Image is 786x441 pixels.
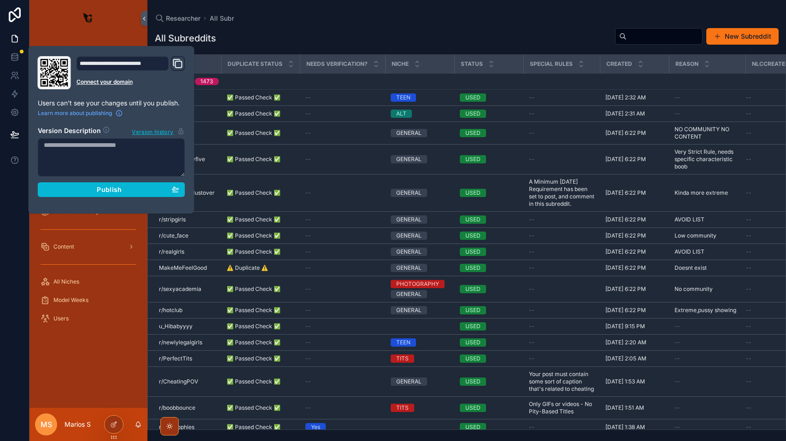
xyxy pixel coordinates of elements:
[159,264,207,272] span: MakeMeFeelGood
[529,110,534,117] span: --
[305,264,380,272] a: --
[305,110,380,117] a: --
[396,404,409,412] div: TITS
[29,37,147,339] div: scrollable content
[605,285,663,293] a: [DATE] 6:22 PM
[166,14,200,23] span: Researcher
[529,94,594,101] a: --
[529,307,534,314] span: --
[305,232,380,239] a: --
[305,216,380,223] a: --
[227,189,281,197] span: ✅ Passed Check ✅
[305,323,311,330] span: --
[396,377,422,386] div: GENERAL
[529,216,594,223] a: --
[396,280,439,288] div: PHOTOGRAPHY
[396,354,409,363] div: TITS
[159,323,193,330] span: u_Hibabyyyy
[460,129,518,137] a: USED
[746,285,751,293] span: --
[305,378,311,385] span: --
[159,339,216,346] a: r/newlylegalgirls
[675,110,740,117] a: --
[605,156,646,163] span: [DATE] 6:22 PM
[529,232,594,239] a: --
[159,216,186,223] span: r/stripgirls
[746,355,751,362] span: --
[305,94,311,101] span: --
[159,307,216,314] a: r/hotclub
[675,94,680,101] span: --
[605,355,646,362] span: [DATE] 2:05 AM
[155,14,200,23] a: Researcher
[460,215,518,224] a: USED
[460,377,518,386] a: USED
[675,126,740,140] span: NO COMMUNITY NO CONTENT
[391,264,449,272] a: GENERAL
[38,110,112,117] span: Learn more about publishing
[605,248,663,255] a: [DATE] 6:22 PM
[605,323,645,330] span: [DATE] 9:15 PM
[706,28,779,45] button: New Subreddit
[465,189,481,197] div: USED
[391,248,449,256] a: GENERAL
[529,178,594,208] a: A Minimum [DATE] Requirement has been set to post, and comment in this subreddit.
[227,285,294,293] a: ✅ Passed Check ✅
[675,94,740,101] a: --
[746,378,751,385] span: --
[465,93,481,102] div: USED
[605,232,663,239] a: [DATE] 6:22 PM
[159,378,198,385] span: r/CheatingPOV
[529,156,594,163] a: --
[210,14,234,23] a: All Subr
[460,322,518,331] a: USED
[391,404,449,412] a: TITS
[159,285,201,293] span: r/sexyacademia
[675,216,740,223] a: AVOID LIST
[391,232,449,240] a: GENERAL
[460,338,518,347] a: USED
[460,264,518,272] a: USED
[305,216,311,223] span: --
[227,156,294,163] a: ✅ Passed Check ✅
[305,248,311,255] span: --
[675,355,680,362] span: --
[465,338,481,347] div: USED
[159,264,216,272] a: MakeMeFeelGood
[605,189,646,197] span: [DATE] 6:22 PM
[529,339,534,346] span: --
[675,339,680,346] span: --
[227,216,281,223] span: ✅ Passed Check ✅
[132,127,173,136] span: Version history
[305,307,311,314] span: --
[35,273,142,290] a: All Niches
[391,377,449,386] a: GENERAL
[159,248,216,255] a: r/realgirls
[529,285,534,293] span: --
[305,110,311,117] span: --
[391,306,449,314] a: GENERAL
[227,307,281,314] span: ✅ Passed Check ✅
[529,129,594,137] a: --
[81,11,96,26] img: App logo
[97,186,122,194] span: Publish
[159,248,184,255] span: r/realgirls
[460,110,518,118] a: USED
[605,339,663,346] a: [DATE] 2:20 AM
[391,280,449,298] a: PHOTOGRAPHYGENERAL
[396,155,422,163] div: GENERAL
[465,232,481,240] div: USED
[529,371,594,393] a: Your post must contain some sort of caption that's related to cheating
[38,110,123,117] a: Learn more about publishing
[746,189,751,197] span: --
[159,323,216,330] a: u_Hibabyyyy
[675,285,740,293] a: No community
[227,94,281,101] span: ✅ Passed Check ✅
[227,355,281,362] span: ✅ Passed Check ✅
[305,156,311,163] span: --
[159,216,216,223] a: r/stripgirls
[605,129,663,137] a: [DATE] 6:22 PM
